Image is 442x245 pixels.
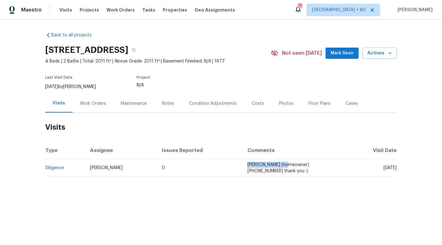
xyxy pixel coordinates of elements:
[128,44,139,56] button: Copy Address
[312,7,366,13] span: [GEOGRAPHIC_DATA] + 60
[45,58,271,64] span: 4 Beds | 2 Baths | Total: 2011 ft² | Above Grade: 2011 ft² | Basement Finished: N/A | 1977
[53,100,65,106] div: Visits
[45,76,73,79] span: Last Visit Date
[362,48,397,59] button: Actions
[45,83,103,90] div: by [PERSON_NAME]
[45,166,64,170] a: Diligence
[383,166,397,170] span: [DATE]
[80,100,106,107] div: Work Orders
[45,47,128,53] h2: [STREET_ADDRESS]
[395,7,433,13] span: [PERSON_NAME]
[331,49,354,57] span: Mark Seen
[162,100,174,107] div: Notes
[242,142,348,159] th: Comments
[252,100,264,107] div: Costs
[21,7,42,13] span: Maestro
[45,85,58,89] span: [DATE]
[163,7,187,13] span: Properties
[85,142,157,159] th: Assignee
[348,142,397,159] th: Visit Date
[367,49,392,57] span: Actions
[45,142,85,159] th: Type
[346,100,358,107] div: Cases
[45,113,397,142] h2: Visits
[162,166,165,170] span: 0
[45,32,105,38] a: Back to all projects
[80,7,99,13] span: Projects
[247,163,309,173] span: [PERSON_NAME] (homeowner) [PHONE_NUMBER] thank you :)
[137,83,256,87] div: N/A
[142,8,155,12] span: Tasks
[121,100,147,107] div: Maintenance
[90,166,123,170] span: [PERSON_NAME]
[106,7,135,13] span: Work Orders
[189,100,237,107] div: Condition Adjustments
[157,142,242,159] th: Issues Reported
[282,50,322,56] span: Not seen [DATE]
[298,4,302,10] div: 671
[279,100,294,107] div: Photos
[308,100,331,107] div: Floor Plans
[59,7,72,13] span: Visits
[195,7,235,13] span: Geo Assignments
[137,76,150,79] span: Project
[326,48,359,59] button: Mark Seen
